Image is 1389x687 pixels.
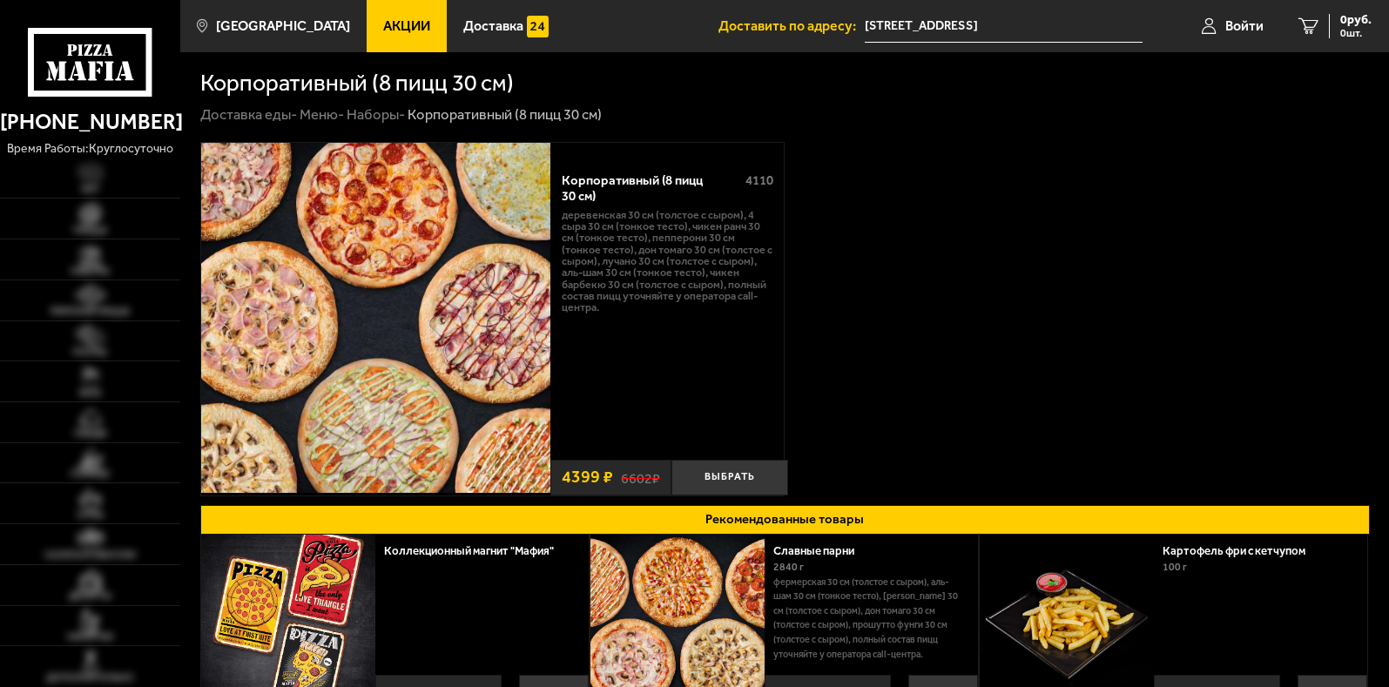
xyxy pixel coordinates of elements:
[1163,561,1187,573] span: 100 г
[745,172,773,188] span: 4110
[562,209,773,313] p: Деревенская 30 см (толстое с сыром), 4 сыра 30 см (тонкое тесто), Чикен Ранч 30 см (тонкое тесто)...
[773,576,965,663] p: Фермерская 30 см (толстое с сыром), Аль-Шам 30 см (тонкое тесто), [PERSON_NAME] 30 см (толстое с ...
[347,105,405,123] a: Наборы-
[201,143,551,495] a: Корпоративный (8 пицц 30 см)
[1340,28,1372,38] span: 0 шт.
[200,505,1370,535] button: Рекомендованные товары
[300,105,344,123] a: Меню-
[200,105,297,123] a: Доставка еды-
[200,71,514,95] h1: Корпоративный (8 пицц 30 см)
[384,544,569,557] a: Коллекционный магнит "Мафия"
[865,10,1143,43] span: улица Даля, 10
[671,460,788,495] button: Выбрать
[216,19,350,33] span: [GEOGRAPHIC_DATA]
[773,544,869,557] a: Славные парни
[562,173,732,205] div: Корпоративный (8 пицц 30 см)
[1340,14,1372,26] span: 0 руб.
[201,143,551,493] img: Корпоративный (8 пицц 30 см)
[383,19,430,33] span: Акции
[621,468,660,486] s: 6602 ₽
[1225,19,1264,33] span: Войти
[562,468,613,486] span: 4399 ₽
[527,16,549,37] img: 15daf4d41897b9f0e9f617042186c801.svg
[463,19,523,33] span: Доставка
[865,10,1143,43] input: Ваш адрес доставки
[1163,544,1320,557] a: Картофель фри с кетчупом
[718,19,865,33] span: Доставить по адресу:
[408,105,602,125] div: Корпоративный (8 пицц 30 см)
[773,561,804,573] span: 2840 г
